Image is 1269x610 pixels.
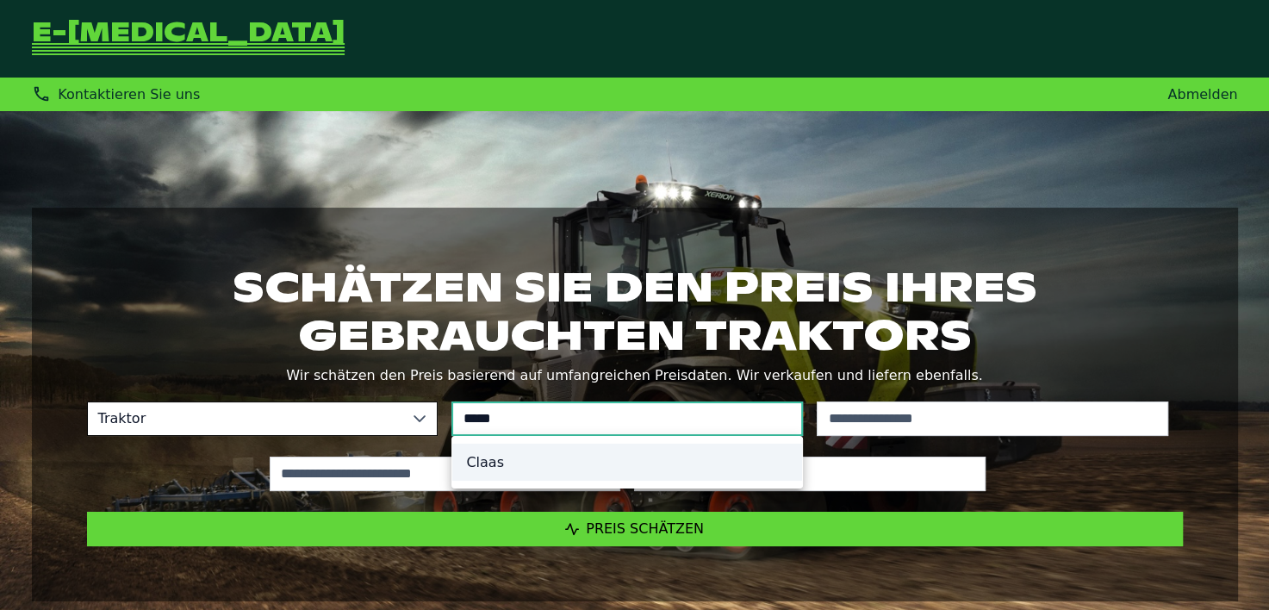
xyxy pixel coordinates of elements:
[1167,86,1237,103] a: Abmelden
[32,21,345,57] a: Zurück zur Startseite
[88,402,403,435] span: Traktor
[87,263,1183,359] h1: Schätzen Sie den Preis Ihres gebrauchten Traktors
[452,437,802,488] ul: Option List
[452,444,802,481] li: Claas
[586,520,704,537] span: Preis schätzen
[87,364,1183,388] p: Wir schätzen den Preis basierend auf umfangreichen Preisdaten. Wir verkaufen und liefern ebenfalls.
[87,512,1183,546] button: Preis schätzen
[58,86,200,103] span: Kontaktieren Sie uns
[32,84,201,104] div: Kontaktieren Sie uns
